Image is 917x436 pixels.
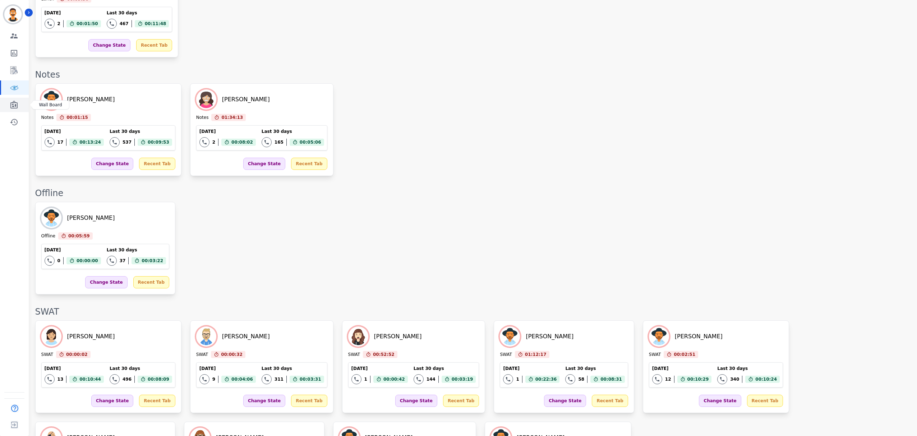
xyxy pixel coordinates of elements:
div: Last 30 days [262,129,324,134]
span: 00:08:09 [148,376,169,383]
img: Avatar [41,208,61,228]
div: [PERSON_NAME] [675,332,723,341]
div: Recent Tab [592,395,628,407]
div: [DATE] [45,366,104,371]
div: 340 [730,376,739,382]
span: 00:03:22 [142,257,163,264]
span: 00:03:31 [300,376,321,383]
div: 13 [57,376,64,382]
div: [PERSON_NAME] [67,332,115,341]
div: Recent Tab [747,395,783,407]
img: Avatar [649,326,669,347]
div: 311 [275,376,284,382]
div: Change State [88,39,130,51]
div: Change State [544,395,586,407]
div: SWAT [348,352,360,358]
span: 00:01:15 [66,114,88,121]
span: 01:34:13 [221,114,243,121]
div: Change State [243,395,285,407]
div: [PERSON_NAME] [67,95,115,104]
div: 12 [665,376,671,382]
div: SWAT [649,352,661,358]
div: 1 [364,376,367,382]
div: [PERSON_NAME] [526,332,573,341]
span: 00:00:00 [77,257,98,264]
div: [DATE] [351,366,408,371]
div: [DATE] [199,129,256,134]
div: Notes [35,69,910,80]
span: 00:02:51 [674,351,695,358]
div: Recent Tab [139,158,175,170]
div: SWAT [35,306,910,317]
div: Last 30 days [414,366,476,371]
div: [DATE] [503,366,559,371]
span: 00:05:59 [68,232,90,240]
div: Change State [395,395,437,407]
div: Recent Tab [291,395,327,407]
div: Last 30 days [262,366,324,371]
div: Change State [85,276,127,288]
div: Recent Tab [139,395,175,407]
img: Avatar [196,89,216,110]
div: 144 [427,376,436,382]
img: Avatar [500,326,520,347]
img: Bordered avatar [4,6,22,23]
div: [DATE] [199,366,256,371]
span: 00:08:02 [231,139,253,146]
div: SWAT [500,352,512,358]
div: Last 30 days [565,366,625,371]
div: 9 [212,376,215,382]
div: Notes [41,115,54,121]
div: 58 [578,376,584,382]
div: 1 [516,376,519,382]
span: 00:10:24 [755,376,777,383]
div: SWAT [196,352,208,358]
div: 537 [123,139,132,145]
div: [DATE] [45,247,101,253]
div: [PERSON_NAME] [222,95,270,104]
span: 00:00:02 [66,351,88,358]
span: 00:52:52 [373,351,395,358]
div: [PERSON_NAME] [374,332,422,341]
div: Recent Tab [443,395,479,407]
span: 00:09:53 [148,139,169,146]
span: 00:00:42 [383,376,405,383]
div: Offline [35,187,910,199]
span: 01:12:17 [525,351,547,358]
div: 2 [57,21,60,27]
span: 00:10:29 [687,376,709,383]
div: 37 [120,258,126,264]
span: 00:13:24 [79,139,101,146]
div: 467 [120,21,129,27]
div: Last 30 days [107,10,169,16]
div: Last 30 days [717,366,780,371]
div: Change State [699,395,741,407]
div: Notes [196,115,209,121]
span: 00:08:31 [600,376,622,383]
div: Change State [243,158,285,170]
div: [DATE] [45,129,104,134]
img: Avatar [196,326,216,347]
div: Last 30 days [110,366,172,371]
span: 00:03:19 [452,376,473,383]
div: [DATE] [652,366,711,371]
div: Recent Tab [291,158,327,170]
div: 0 [57,258,60,264]
img: Avatar [41,89,61,110]
div: [DATE] [45,10,101,16]
div: 496 [123,376,132,382]
div: 2 [212,139,215,145]
span: 00:22:36 [535,376,557,383]
div: Change State [91,395,133,407]
div: Last 30 days [110,129,172,134]
div: Change State [91,158,133,170]
span: 00:05:06 [300,139,321,146]
span: 00:04:06 [231,376,253,383]
div: Last 30 days [107,247,166,253]
div: Recent Tab [133,276,169,288]
span: 00:00:32 [221,351,243,358]
span: 00:01:50 [77,20,98,27]
img: Avatar [348,326,368,347]
img: Avatar [41,326,61,347]
div: SWAT [41,352,53,358]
